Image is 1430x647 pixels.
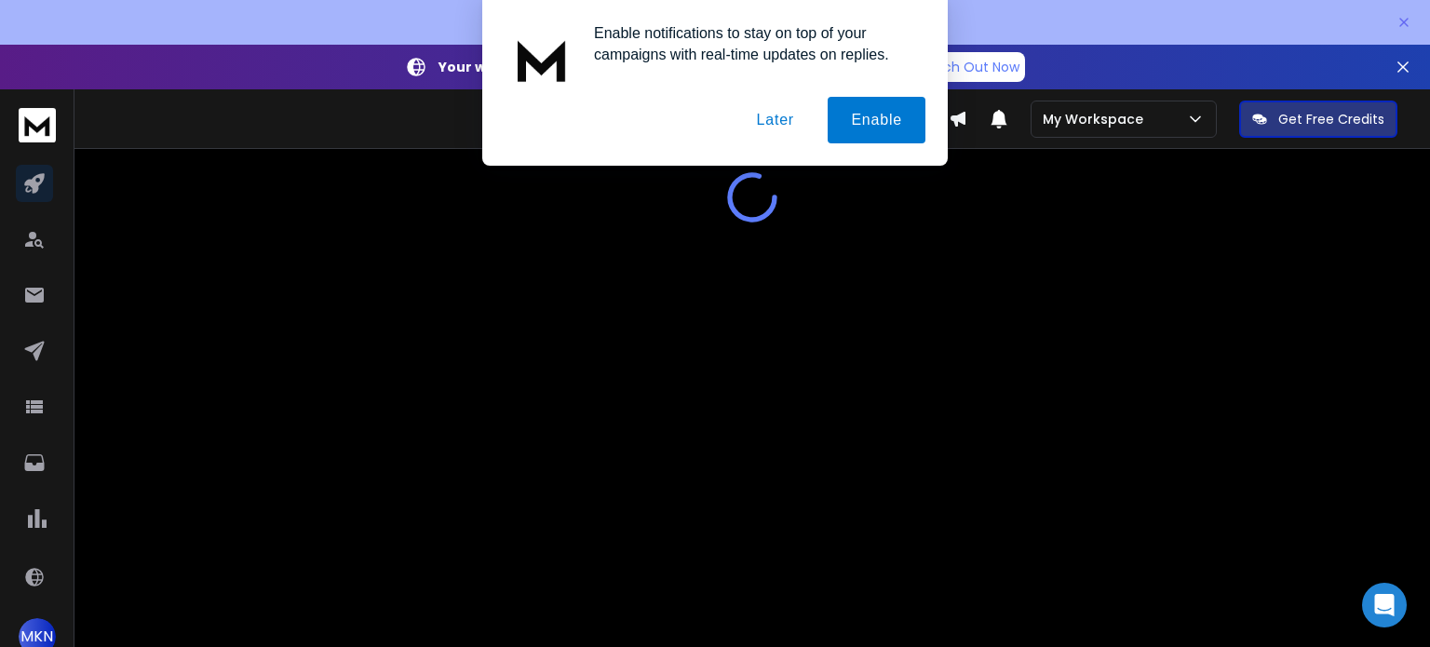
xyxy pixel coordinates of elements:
img: notification icon [505,22,579,97]
button: Later [733,97,816,143]
div: Enable notifications to stay on top of your campaigns with real-time updates on replies. [579,22,925,65]
div: Open Intercom Messenger [1362,583,1407,627]
button: Enable [828,97,925,143]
